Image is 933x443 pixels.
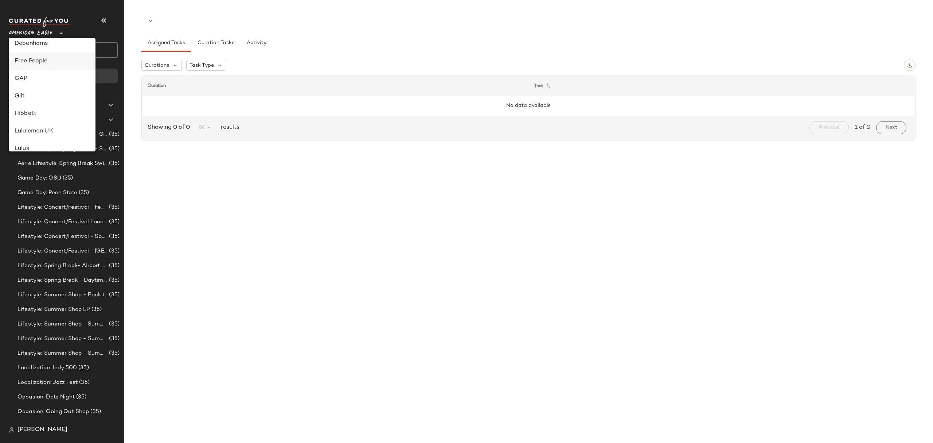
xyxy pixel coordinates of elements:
[108,159,120,168] span: (35)
[142,76,528,96] th: Curation
[17,189,77,197] span: Game Day: Penn State
[17,291,108,299] span: Lifestyle: Summer Shop - Back to School Essentials
[76,422,88,431] span: (35)
[528,76,915,96] th: Task
[17,276,108,285] span: Lifestyle: Spring Break - Daytime Casual
[907,63,912,68] img: svg%3e
[15,74,90,83] div: GAP
[190,62,214,69] span: Task Type
[17,378,78,387] span: Localization: Jazz Fest
[108,145,120,153] span: (35)
[108,218,120,226] span: (35)
[17,218,108,226] span: Lifestyle: Concert/Festival Landing Page
[17,159,108,168] span: Aerie Lifestyle: Spring Break Swimsuits Landing Page
[108,291,120,299] span: (35)
[876,121,906,134] button: Next
[78,378,90,387] span: (35)
[15,127,90,136] div: Lululemon UK
[90,305,102,314] span: (35)
[9,17,71,27] img: cfy_white_logo.C9jOOHJF.svg
[17,364,77,372] span: Localization: Indy 500
[15,39,90,48] div: Debenhams
[17,247,108,255] span: Lifestyle: Concert/Festival - [GEOGRAPHIC_DATA]
[108,262,120,270] span: (35)
[108,203,120,212] span: (35)
[108,130,120,139] span: (35)
[17,408,89,416] span: Occasion: Going Out Shop
[108,276,120,285] span: (35)
[17,349,108,358] span: Lifestyle: Summer Shop - Summer Study Sessions
[89,408,101,416] span: (35)
[108,349,120,358] span: (35)
[147,40,185,46] span: Assigned Tasks
[197,40,234,46] span: Curation Tasks
[108,320,120,328] span: (35)
[9,427,15,433] img: svg%3e
[218,123,239,132] span: results
[17,422,76,431] span: Occasion: Graduation
[17,305,90,314] span: Lifestyle: Summer Shop LP
[17,232,108,241] span: Lifestyle: Concert/Festival - Sporty
[17,335,108,343] span: Lifestyle: Summer Shop - Summer Internship
[75,393,87,401] span: (35)
[148,123,193,132] span: Showing 0 of 0
[108,232,120,241] span: (35)
[17,320,108,328] span: Lifestyle: Summer Shop - Summer Abroad
[17,393,75,401] span: Occasion: Date Night
[15,145,90,153] div: Lulus
[885,125,897,131] span: Next
[17,262,108,270] span: Lifestyle: Spring Break- Airport Style
[145,62,169,69] span: Curations
[855,123,870,132] span: 1 of 0
[17,425,67,434] span: [PERSON_NAME]
[108,335,120,343] span: (35)
[9,25,52,38] span: American Eagle
[246,40,266,46] span: Activity
[142,96,915,115] td: No data available
[77,189,89,197] span: (35)
[9,38,95,151] div: undefined-list
[17,203,108,212] span: Lifestyle: Concert/Festival - Femme
[77,364,89,372] span: (35)
[15,109,90,118] div: Hibbett
[15,92,90,101] div: Gilt
[15,57,90,66] div: Free People
[61,174,73,182] span: (35)
[108,247,120,255] span: (35)
[17,174,61,182] span: Game Day: OSU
